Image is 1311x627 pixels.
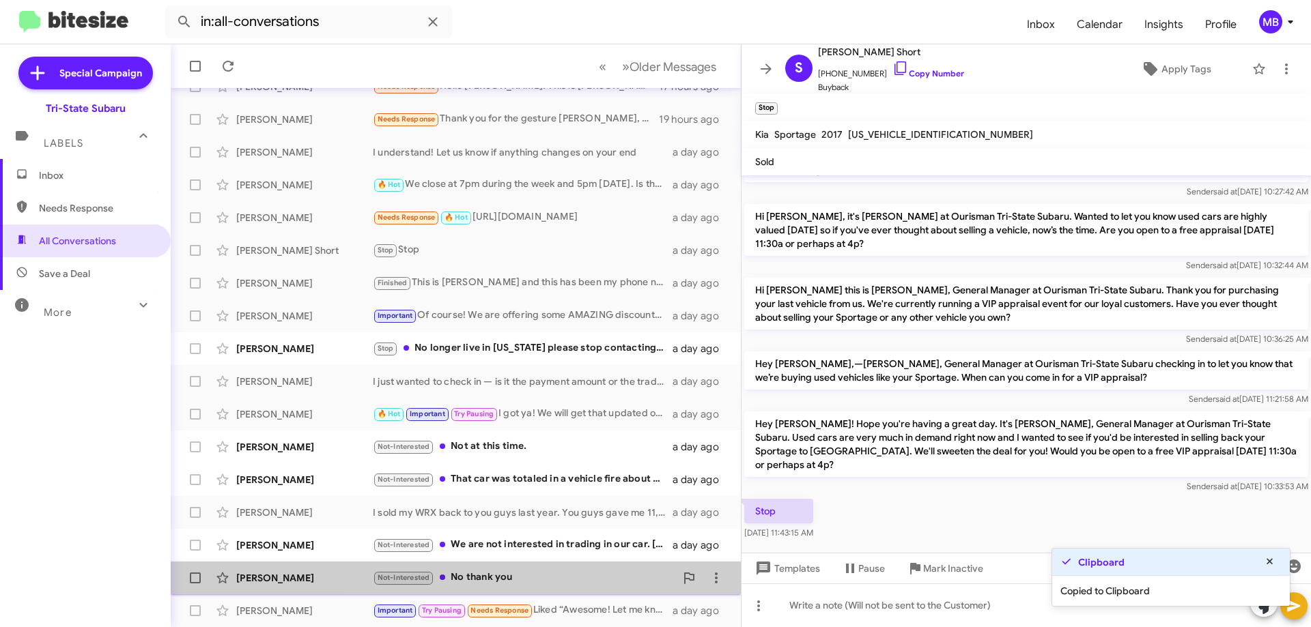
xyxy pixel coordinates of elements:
[373,506,673,519] div: I sold my WRX back to you guys last year. You guys gave me 11,000 for it and then turned around a...
[599,58,606,75] span: «
[470,606,528,615] span: Needs Response
[236,145,373,159] div: [PERSON_NAME]
[795,57,803,79] span: S
[454,409,494,418] span: Try Pausing
[39,267,90,280] span: Save a Deal
[236,571,373,585] div: [PERSON_NAME]
[818,81,964,94] span: Buyback
[44,306,72,319] span: More
[673,211,730,224] div: a day ago
[1066,5,1133,44] span: Calendar
[630,59,716,74] span: Older Messages
[1213,186,1237,196] span: said at
[1213,334,1237,344] span: said at
[378,115,436,123] span: Needs Response
[378,573,430,582] span: Not-Interested
[1016,5,1066,44] a: Inbox
[373,242,673,258] div: Stop
[1133,5,1194,44] span: Insights
[373,439,673,454] div: Not at this time.
[673,145,730,159] div: a day ago
[742,556,831,581] button: Templates
[673,309,730,323] div: a day ago
[831,556,896,581] button: Pause
[1186,334,1308,344] span: Sender [DATE] 10:36:25 AM
[39,234,116,248] span: All Conversations
[373,177,673,192] div: We close at 7pm during the week and 5pm [DATE]. Is there another time that does work for you?
[378,246,394,254] span: Stop
[422,606,462,615] span: Try Pausing
[165,5,452,38] input: Search
[236,473,373,486] div: [PERSON_NAME]
[373,570,675,585] div: No thank you
[744,411,1308,477] p: Hey [PERSON_NAME]! Hope you're having a great day. It's [PERSON_NAME], General Manager at Ourisma...
[673,473,730,486] div: a day ago
[373,406,673,422] div: I got ya! We will get that updated on our end
[236,538,373,552] div: [PERSON_NAME]
[373,471,673,487] div: That car was totaled in a vehicle fire about 2 months after we leased it
[673,506,730,519] div: a day ago
[1052,576,1290,606] div: Copied to Clipboard
[614,53,724,81] button: Next
[818,60,964,81] span: [PHONE_NUMBER]
[659,113,730,126] div: 19 hours ago
[673,440,730,454] div: a day ago
[744,527,813,538] span: [DATE] 11:43:15 AM
[673,342,730,355] div: a day ago
[673,538,730,552] div: a day ago
[18,57,153,89] a: Special Campaign
[373,145,673,159] div: I understand! Let us know if anything changes on your end
[923,556,983,581] span: Mark Inactive
[373,209,673,225] div: [URL][DOMAIN_NAME]
[1194,5,1247,44] a: Profile
[848,128,1033,141] span: [US_VEHICLE_IDENTIFICATION_NUMBER]
[1259,10,1282,33] div: MB
[1187,186,1308,196] span: Sender [DATE] 10:27:42 AM
[752,556,820,581] span: Templates
[892,68,964,78] a: Copy Number
[39,201,155,215] span: Needs Response
[1161,57,1211,81] span: Apply Tags
[378,409,401,418] span: 🔥 Hot
[821,128,843,141] span: 2017
[378,344,394,353] span: Stop
[774,128,816,141] span: Sportage
[858,556,885,581] span: Pause
[373,308,673,323] div: Of course! We are offering some AMAZING discounts on our new inventory. The Forester's we are off...
[236,506,373,519] div: [PERSON_NAME]
[236,211,373,224] div: [PERSON_NAME]
[673,244,730,257] div: a day ago
[46,102,126,115] div: Tri-State Subaru
[236,244,373,257] div: [PERSON_NAME] Short
[378,540,430,549] span: Not-Interested
[378,311,413,320] span: Important
[373,275,673,291] div: This is [PERSON_NAME] and this has been my phone number since [DATE]. I do not in any manner know...
[1189,394,1308,404] span: Sender [DATE] 11:21:58 AM
[378,606,413,615] span: Important
[236,276,373,290] div: [PERSON_NAME]
[236,342,373,355] div: [PERSON_NAME]
[744,204,1308,256] p: Hi [PERSON_NAME], it's [PERSON_NAME] at Ourisman Tri-State Subaru. Wanted to let you know used ca...
[818,44,964,60] span: [PERSON_NAME] Short
[1213,260,1237,270] span: said at
[1105,57,1245,81] button: Apply Tags
[378,213,436,222] span: Needs Response
[445,213,468,222] span: 🔥 Hot
[236,309,373,323] div: [PERSON_NAME]
[673,276,730,290] div: a day ago
[1186,260,1308,270] span: Sender [DATE] 10:32:44 AM
[373,602,673,618] div: Liked “Awesome! Let me know if the meantime if you have any questions that I can help with!”
[1215,394,1239,404] span: said at
[373,111,659,127] div: Thank you for the gesture [PERSON_NAME], however the BRZ driver my grandson Loves the car. So it ...
[896,556,994,581] button: Mark Inactive
[373,340,673,356] div: No longer live in [US_STATE] please stop contacting us
[673,407,730,421] div: a day ago
[1078,555,1125,569] strong: Clipboard
[622,58,630,75] span: »
[236,113,373,126] div: [PERSON_NAME]
[744,499,813,523] p: Stop
[744,278,1308,330] p: Hi [PERSON_NAME] this is [PERSON_NAME], General Manager at Ourisman Tri-State Subaru. Thank you f...
[591,53,615,81] button: Previous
